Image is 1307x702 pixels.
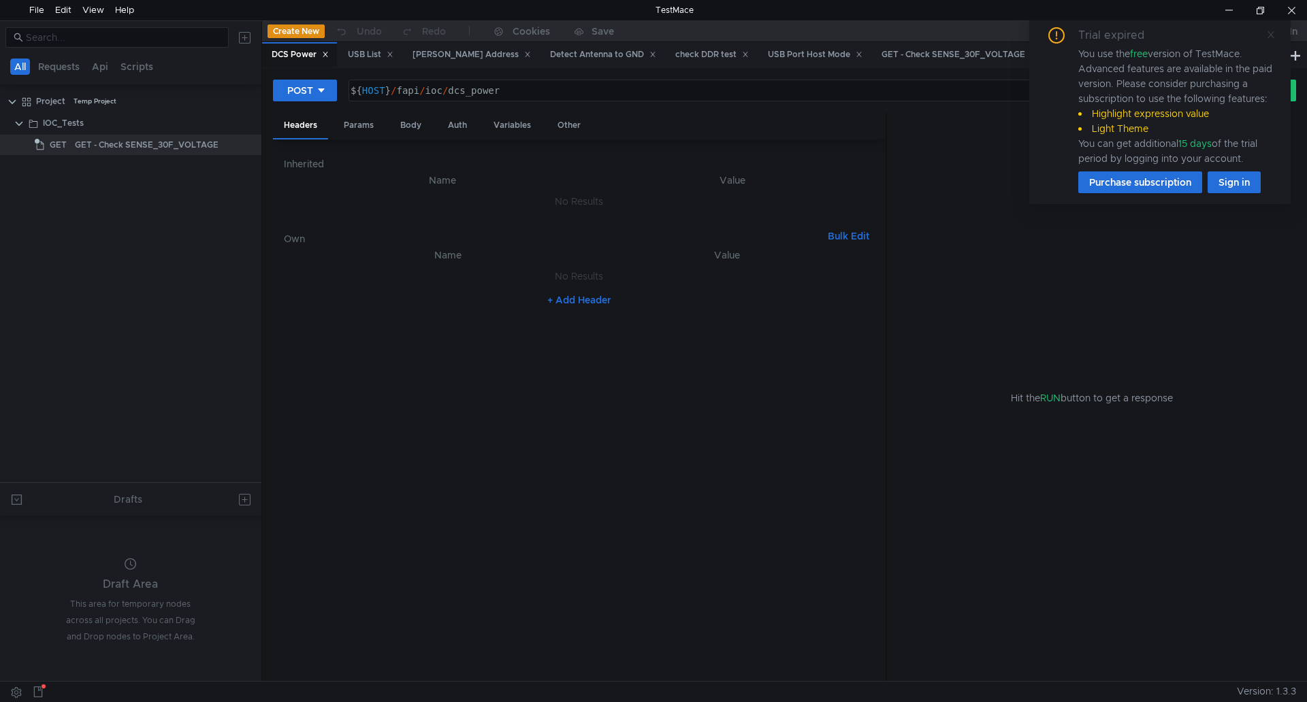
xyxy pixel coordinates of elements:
[1078,136,1274,166] div: You can get additional of the trial period by logging into your account.
[1237,682,1296,701] span: Version: 1.3.3
[1011,390,1173,405] span: Hit the button to get a response
[287,83,313,98] div: POST
[348,48,393,62] div: USB List
[590,247,864,263] th: Value
[306,247,590,263] th: Name
[1078,46,1274,166] div: You use the version of TestMace. Advanced features are available in the paid version. Please cons...
[550,48,656,62] div: Detect Antenna to GND
[422,23,446,39] div: Redo
[389,113,432,138] div: Body
[483,113,542,138] div: Variables
[284,231,822,247] h6: Own
[10,58,30,75] button: All
[590,172,875,188] th: Value
[273,80,337,101] button: POST
[284,156,875,172] h6: Inherited
[1078,171,1202,193] button: Purchase subscription
[357,23,382,39] div: Undo
[36,91,65,112] div: Project
[273,113,328,139] div: Headers
[75,135,219,155] div: GET - Check SENSE_30F_VOLTAGE
[268,24,325,38] button: Create New
[1208,171,1261,193] button: Sign in
[513,23,550,39] div: Cookies
[43,113,84,133] div: IOC_Tests
[295,172,590,188] th: Name
[74,91,116,112] div: Temp Project
[547,113,592,138] div: Other
[882,48,1037,62] div: GET - Check SENSE_30F_VOLTAGE
[391,21,455,41] button: Redo
[1078,27,1161,44] div: Trial expired
[116,58,157,75] button: Scripts
[114,491,142,507] div: Drafts
[822,228,875,244] button: Bulk Edit
[325,21,391,41] button: Undo
[1130,48,1148,60] span: free
[34,58,84,75] button: Requests
[272,48,329,62] div: DCS Power
[542,292,617,308] button: + Add Header
[413,48,531,62] div: [PERSON_NAME] Address
[88,58,112,75] button: Api
[1078,106,1274,121] li: Highlight expression value
[1178,137,1212,150] span: 15 days
[675,48,749,62] div: check DDR test
[333,113,385,138] div: Params
[768,48,862,62] div: USB Port Host Mode
[555,195,603,207] nz-embed-empty: No Results
[1040,392,1061,404] span: RUN
[592,27,614,36] div: Save
[437,113,478,138] div: Auth
[26,30,221,45] input: Search...
[1078,121,1274,136] li: Light Theme
[50,135,67,155] span: GET
[555,270,603,282] nz-embed-empty: No Results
